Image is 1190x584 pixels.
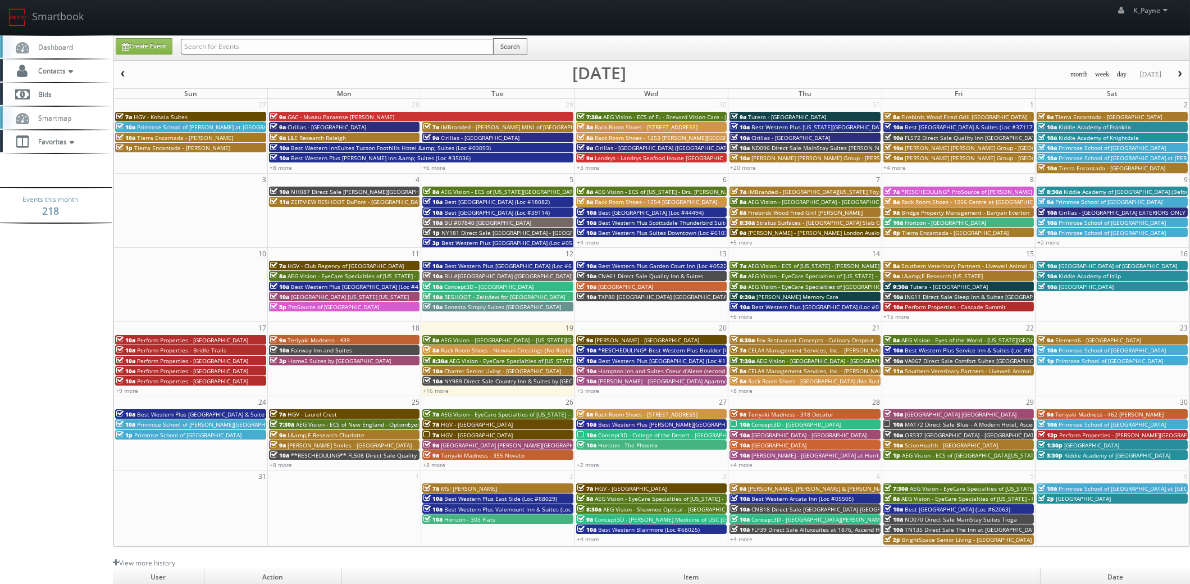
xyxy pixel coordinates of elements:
span: 10a [731,134,750,142]
span: L&amp;E Research [US_STATE] [902,272,983,280]
a: +20 more [730,164,756,171]
span: 7:30a [577,113,601,121]
span: Tierra Encantada - [PERSON_NAME] [134,144,230,152]
span: 7a [423,410,439,418]
span: 11a [884,367,904,375]
span: Best Western Plus Suites Downtown (Loc #61037) [598,229,733,237]
span: Perform Properties - [GEOGRAPHIC_DATA] [137,367,248,375]
span: Cirillas - [GEOGRAPHIC_DATA] [288,123,366,131]
span: 9a [1038,410,1054,418]
span: 9a [1038,113,1054,121]
span: Perform Properties - [GEOGRAPHIC_DATA] [137,377,248,385]
span: Contacts [33,66,76,75]
span: Cirillas - [GEOGRAPHIC_DATA] [751,134,830,142]
span: NY989 Direct Sale Country Inn & Suites by [GEOGRAPHIC_DATA], [GEOGRAPHIC_DATA] [444,377,673,385]
span: AEG Vision - ECS of [US_STATE][GEOGRAPHIC_DATA] [441,188,578,196]
span: 8a [731,272,746,280]
span: Perform Properties - Cascade Summit [905,303,1006,311]
span: Primrose School of [PERSON_NAME][GEOGRAPHIC_DATA] [137,420,289,428]
span: [PERSON_NAME] Memory Care [756,293,838,301]
a: +8 more [730,387,753,395]
span: 10a [1038,144,1057,152]
span: 10a [116,420,135,428]
span: 10a [884,346,904,354]
span: 7a [116,113,132,121]
span: AEG Vision - [GEOGRAPHIC_DATA] - [GEOGRAPHIC_DATA] [756,357,905,365]
span: Rack Room Shoes - 1256 Centre at [GEOGRAPHIC_DATA] [902,198,1051,206]
span: GAC - Museu Paraense [PERSON_NAME] [288,113,394,121]
span: 1p [1038,357,1054,365]
span: VA067 Direct Sale Comfort Suites [GEOGRAPHIC_DATA] [905,357,1052,365]
span: Cirillas - [GEOGRAPHIC_DATA] ([GEOGRAPHIC_DATA]) [595,144,733,152]
span: Rack Room Shoes - Newnan Crossings (No Rush) [441,346,571,354]
span: Primrose School of [GEOGRAPHIC_DATA] [1059,420,1166,428]
span: 7a [423,123,439,131]
span: 10a [884,144,904,152]
span: Rack Room Shoes - [STREET_ADDRESS] [595,123,697,131]
span: 10a [116,367,135,375]
span: Best Western Plus Service Inn & Suites (Loc #61094) WHITE GLOVE [905,346,1086,354]
span: 10a [1038,219,1057,227]
span: 10a [270,188,289,196]
span: CNA61 Direct Sale Quality Inn & Suites [598,272,703,280]
span: Primrose School of [GEOGRAPHIC_DATA] [134,431,241,439]
span: AEG Vision - EyeCare Specialties of [US_STATE] – [PERSON_NAME] Family EyeCare [748,272,966,280]
span: 7a [731,188,746,196]
span: 9a [577,144,593,152]
span: 7:30a [270,420,294,428]
span: IN611 Direct Sale Sleep Inn & Suites [GEOGRAPHIC_DATA] [905,293,1061,301]
span: 8a [577,188,593,196]
span: 8a [577,410,593,418]
span: 10a [1038,420,1057,428]
span: 10a [577,272,596,280]
span: 10a [116,336,135,344]
span: Firebirds Wood Fired Grill [GEOGRAPHIC_DATA] [902,113,1027,121]
span: 1p [116,144,133,152]
span: Kiddie Academy of Knightdale [1059,134,1139,142]
span: Charter Senior Living - [GEOGRAPHIC_DATA] [444,367,561,375]
span: 10a [577,377,596,385]
span: HGV - [GEOGRAPHIC_DATA] [441,431,513,439]
span: 10a [423,293,443,301]
span: CELA4 Management Services, Inc. - [PERSON_NAME] Genesis [748,367,911,375]
span: 1p [423,229,440,237]
span: 10a [1038,272,1057,280]
span: Concept3D - [GEOGRAPHIC_DATA] [751,420,841,428]
span: 9a [1038,198,1054,206]
span: 8a [423,188,439,196]
span: Primrose School of [GEOGRAPHIC_DATA] [1059,219,1166,227]
span: Best Western Plus [GEOGRAPHIC_DATA] (Loc #48184) [291,283,434,291]
a: +4 more [577,238,599,246]
span: Kiddie Academy of Islip [1059,272,1121,280]
span: 8a [731,367,746,375]
span: AEG Vision - EyeCare Specialties of [US_STATE] – [PERSON_NAME] Eye Care [441,410,642,418]
span: iMBranded - [PERSON_NAME] MINI of [GEOGRAPHIC_DATA] [441,123,598,131]
span: L&E Research Raleigh [288,134,346,142]
span: 10a [731,154,750,162]
span: 10a [423,303,443,311]
span: Primrose School of [PERSON_NAME] at [GEOGRAPHIC_DATA] [137,123,298,131]
span: 10a [1038,283,1057,291]
span: 10a [577,219,596,227]
span: ZEITVIEW RESHOOT DuPont - [GEOGRAPHIC_DATA], [GEOGRAPHIC_DATA] [291,198,485,206]
a: +9 more [116,387,138,395]
span: 10a [1038,229,1057,237]
span: 10a [577,346,596,354]
span: 10a [423,272,443,280]
span: [PERSON_NAME] - [GEOGRAPHIC_DATA] Apartments [598,377,736,385]
span: Teriyaki Madness - 462 [PERSON_NAME] [1055,410,1164,418]
span: [PERSON_NAME] - [GEOGRAPHIC_DATA] [595,336,699,344]
span: 10a [731,144,750,152]
span: Rack Room Shoes - [GEOGRAPHIC_DATA] (No Rush) [748,377,883,385]
span: Best [GEOGRAPHIC_DATA] (Loc #44494) [598,209,704,216]
span: Hampton Inn and Suites Coeur d'Alene (second shoot) [598,367,744,375]
span: ND096 Direct Sale MainStay Suites [PERSON_NAME] [751,144,893,152]
span: Home2 Suites by [GEOGRAPHIC_DATA] [288,357,391,365]
span: 8:30a [1038,188,1062,196]
span: 9a [270,431,286,439]
span: [GEOGRAPHIC_DATA] [US_STATE] [US_STATE] [291,293,409,301]
span: 11a [270,198,289,206]
span: Primrose School of [GEOGRAPHIC_DATA] [1055,198,1162,206]
span: 10a [1038,346,1057,354]
span: [PERSON_NAME] [PERSON_NAME] Group - [GEOGRAPHIC_DATA] - [STREET_ADDRESS] [905,144,1129,152]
